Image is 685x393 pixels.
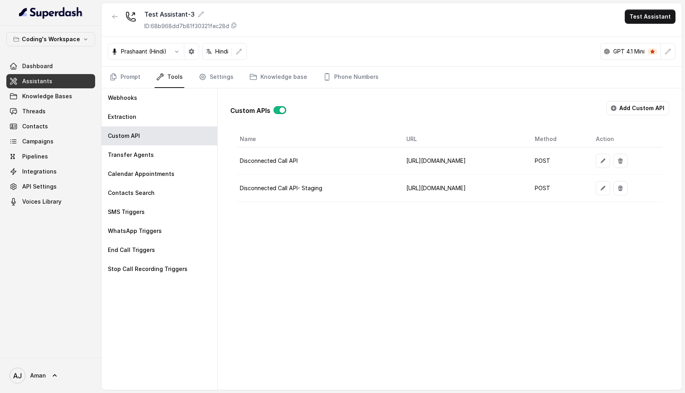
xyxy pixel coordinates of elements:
[589,131,663,147] th: Action
[625,10,675,24] button: Test Assistant
[6,59,95,73] a: Dashboard
[6,119,95,134] a: Contacts
[108,170,174,178] p: Calendar Appointments
[6,195,95,209] a: Voices Library
[6,134,95,149] a: Campaigns
[22,77,52,85] span: Assistants
[6,89,95,103] a: Knowledge Bases
[108,265,188,273] p: Stop Call Recording Triggers
[237,175,400,202] td: Disconnected Call API- Staging
[237,147,400,175] td: Disconnected Call API
[604,48,610,55] svg: openai logo
[22,183,57,191] span: API Settings
[22,153,48,160] span: Pipelines
[528,131,590,147] th: Method
[400,147,528,175] td: [URL][DOMAIN_NAME]
[22,107,46,115] span: Threads
[108,113,136,121] p: Extraction
[6,149,95,164] a: Pipelines
[6,32,95,46] button: Coding's Workspace
[108,94,137,102] p: Webhooks
[108,67,142,88] a: Prompt
[197,67,235,88] a: Settings
[22,62,53,70] span: Dashboard
[108,151,154,159] p: Transfer Agents
[30,372,46,380] span: Aman
[22,137,54,145] span: Campaigns
[144,10,237,19] div: Test Assistant-3
[607,101,669,115] button: Add Custom API
[237,131,400,147] th: Name
[215,48,228,55] p: Hindi
[155,67,184,88] a: Tools
[6,179,95,194] a: API Settings
[22,168,57,176] span: Integrations
[22,34,80,44] p: Coding's Workspace
[528,175,590,202] td: POST
[6,74,95,88] a: Assistants
[400,131,528,147] th: URL
[108,189,155,197] p: Contacts Search
[22,122,48,130] span: Contacts
[13,372,22,380] text: AJ
[108,246,155,254] p: End Call Triggers
[613,48,645,55] p: GPT 4.1 Mini
[108,227,162,235] p: WhatsApp Triggers
[22,92,72,100] span: Knowledge Bases
[321,67,380,88] a: Phone Numbers
[144,22,229,30] p: ID: 68b968dd7b81f30321fec28d
[108,132,140,140] p: Custom API
[108,208,145,216] p: SMS Triggers
[6,364,95,387] a: Aman
[230,106,270,115] p: Custom APIs
[6,164,95,179] a: Integrations
[248,67,309,88] a: Knowledge base
[108,67,675,88] nav: Tabs
[528,147,590,175] td: POST
[22,198,61,206] span: Voices Library
[121,48,166,55] p: Prashaant (Hindi)
[400,175,528,202] td: [URL][DOMAIN_NAME]
[19,6,83,19] img: light.svg
[6,104,95,118] a: Threads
